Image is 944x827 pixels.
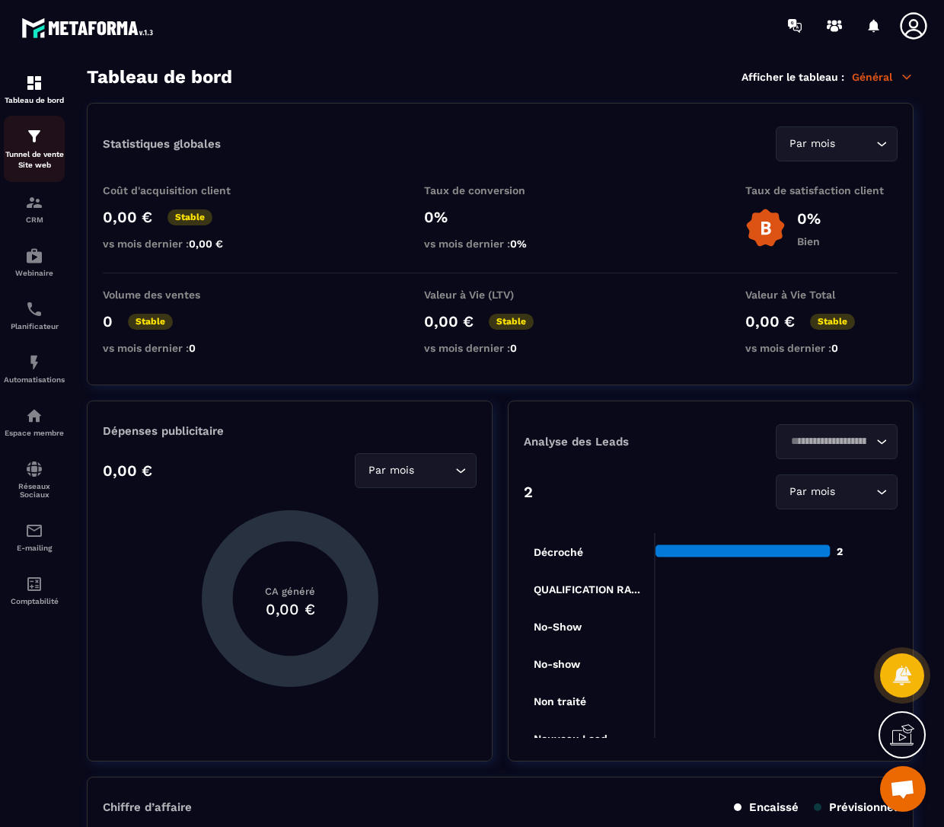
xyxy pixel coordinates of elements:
p: Tableau de bord [4,96,65,104]
span: 0 [831,342,838,354]
img: automations [25,353,43,372]
p: Tunnel de vente Site web [4,149,65,171]
h3: Tableau de bord [87,66,232,88]
img: b-badge-o.b3b20ee6.svg [745,208,786,248]
img: formation [25,127,43,145]
a: automationsautomationsEspace membre [4,395,65,449]
input: Search for option [838,136,872,152]
p: Valeur à Vie Total [745,289,898,301]
p: 2 [524,483,533,501]
img: logo [21,14,158,42]
p: Analyse des Leads [524,435,711,449]
img: scheduler [25,300,43,318]
p: 0,00 € [424,312,474,330]
span: 0% [510,238,527,250]
p: CRM [4,216,65,224]
p: Volume des ventes [103,289,255,301]
tspan: No-Show [534,621,582,633]
p: Bien [797,235,821,247]
p: 0 [103,312,113,330]
p: Automatisations [4,375,65,384]
p: vs mois dernier : [424,342,576,354]
a: formationformationTableau de bord [4,62,65,116]
span: 0 [189,342,196,354]
tspan: No-show [534,658,581,670]
div: Search for option [776,424,898,459]
img: social-network [25,460,43,478]
div: Ouvrir le chat [880,766,926,812]
a: formationformationCRM [4,182,65,235]
a: accountantaccountantComptabilité [4,564,65,617]
input: Search for option [786,433,872,450]
p: Chiffre d’affaire [103,800,192,814]
a: automationsautomationsWebinaire [4,235,65,289]
p: Stable [167,209,212,225]
a: emailemailE-mailing [4,510,65,564]
input: Search for option [417,462,451,479]
p: Encaissé [734,800,799,814]
p: Stable [489,314,534,330]
p: Dépenses publicitaire [103,424,477,438]
p: Taux de conversion [424,184,576,196]
tspan: Décroché [534,546,583,558]
p: 0,00 € [103,208,152,226]
span: Par mois [365,462,417,479]
img: formation [25,74,43,92]
p: Général [852,70,914,84]
p: 0% [797,209,821,228]
p: Réseaux Sociaux [4,482,65,499]
span: Par mois [786,136,838,152]
p: Coût d'acquisition client [103,184,255,196]
img: automations [25,407,43,425]
p: vs mois dernier : [424,238,576,250]
div: Search for option [355,453,477,488]
input: Search for option [838,484,872,500]
tspan: Nouveau Lead [534,733,608,745]
p: Statistiques globales [103,137,221,151]
p: 0,00 € [745,312,795,330]
p: Espace membre [4,429,65,437]
img: accountant [25,575,43,593]
a: schedulerschedulerPlanificateur [4,289,65,342]
p: Taux de satisfaction client [745,184,898,196]
img: formation [25,193,43,212]
span: 0 [510,342,517,354]
img: email [25,522,43,540]
p: Prévisionnel [814,800,898,814]
p: Afficher le tableau : [741,71,844,83]
div: Search for option [776,474,898,509]
a: social-networksocial-networkRéseaux Sociaux [4,449,65,510]
p: E-mailing [4,544,65,552]
img: automations [25,247,43,265]
p: Valeur à Vie (LTV) [424,289,576,301]
span: 0,00 € [189,238,223,250]
p: Stable [810,314,855,330]
div: Search for option [776,126,898,161]
p: 0% [424,208,576,226]
tspan: Non traité [534,695,586,707]
p: Planificateur [4,322,65,330]
p: Stable [128,314,173,330]
p: vs mois dernier : [103,342,255,354]
p: vs mois dernier : [103,238,255,250]
tspan: QUALIFICATION RA... [534,583,640,596]
p: vs mois dernier : [745,342,898,354]
span: Par mois [786,484,838,500]
a: formationformationTunnel de vente Site web [4,116,65,182]
p: 0,00 € [103,461,152,480]
a: automationsautomationsAutomatisations [4,342,65,395]
p: Webinaire [4,269,65,277]
p: Comptabilité [4,597,65,605]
